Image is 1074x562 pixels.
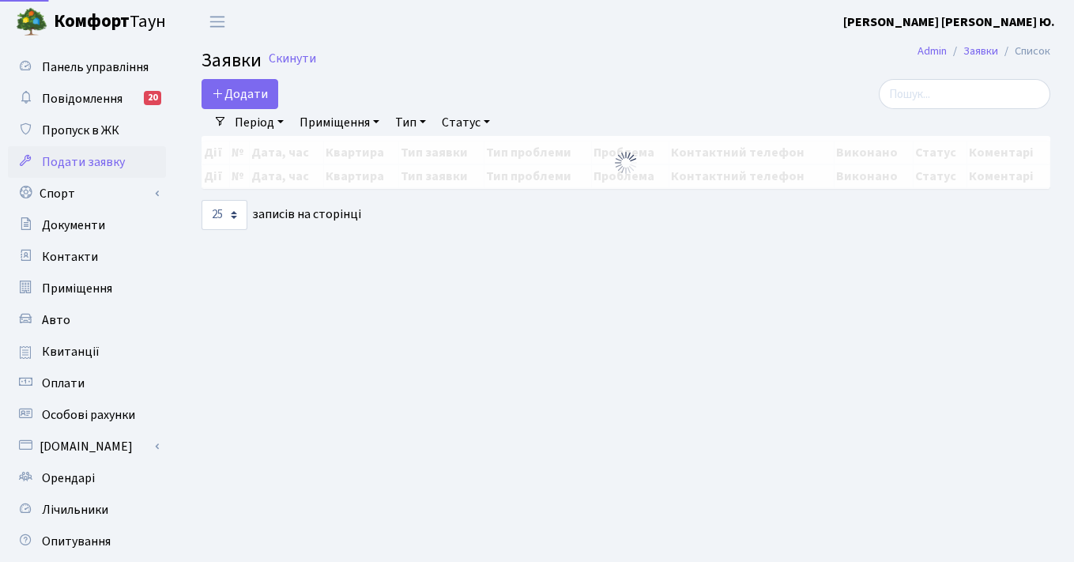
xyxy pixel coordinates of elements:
span: Документи [42,217,105,234]
a: Пропуск в ЖК [8,115,166,146]
span: Орендарі [42,470,95,487]
span: Подати заявку [42,153,125,171]
a: Контакти [8,241,166,273]
span: Панель управління [42,58,149,76]
span: Особові рахунки [42,406,135,424]
a: Авто [8,304,166,336]
span: Заявки [202,47,262,74]
a: [PERSON_NAME] [PERSON_NAME] Ю. [843,13,1055,32]
a: Скинути [269,51,316,66]
a: Орендарі [8,462,166,494]
span: Лічильники [42,501,108,519]
select: записів на сторінці [202,200,247,230]
a: Лічильники [8,494,166,526]
a: Додати [202,79,278,109]
span: Таун [54,9,166,36]
div: 20 [144,91,161,105]
a: Приміщення [293,109,386,136]
input: Пошук... [879,79,1050,109]
a: Приміщення [8,273,166,304]
a: Період [228,109,290,136]
li: Список [998,43,1050,60]
a: Документи [8,209,166,241]
label: записів на сторінці [202,200,361,230]
span: Авто [42,311,70,329]
span: Додати [212,85,268,103]
b: Комфорт [54,9,130,34]
a: Оплати [8,368,166,399]
a: Тип [389,109,432,136]
span: Пропуск в ЖК [42,122,119,139]
a: Квитанції [8,336,166,368]
span: Оплати [42,375,85,392]
a: Панель управління [8,51,166,83]
a: [DOMAIN_NAME] [8,431,166,462]
button: Переключити навігацію [198,9,237,35]
a: Заявки [963,43,998,59]
span: Опитування [42,533,111,550]
span: Повідомлення [42,90,122,107]
a: Особові рахунки [8,399,166,431]
a: Опитування [8,526,166,557]
a: Повідомлення20 [8,83,166,115]
nav: breadcrumb [894,35,1074,68]
img: logo.png [16,6,47,38]
span: Контакти [42,248,98,266]
a: Статус [435,109,496,136]
img: Обробка... [613,150,639,175]
a: Спорт [8,178,166,209]
span: Приміщення [42,280,112,297]
a: Подати заявку [8,146,166,178]
b: [PERSON_NAME] [PERSON_NAME] Ю. [843,13,1055,31]
span: Квитанції [42,343,100,360]
a: Admin [918,43,947,59]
